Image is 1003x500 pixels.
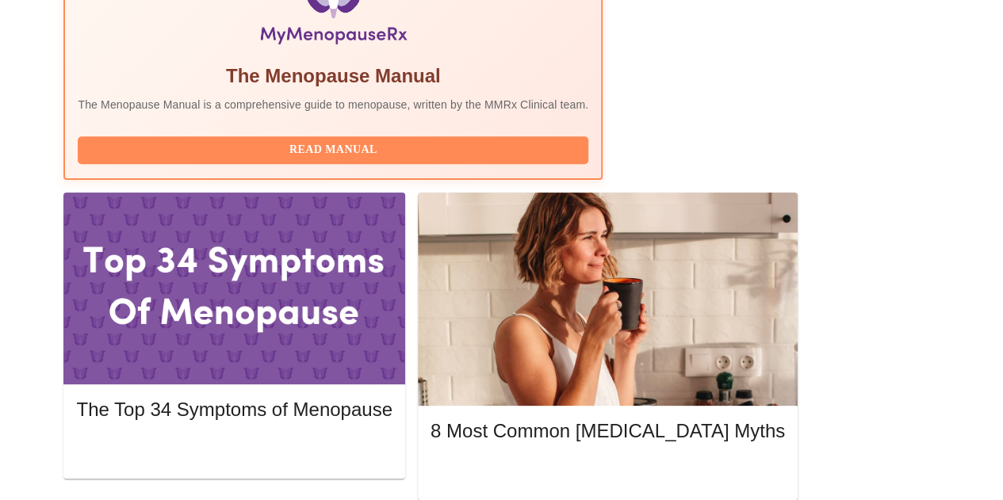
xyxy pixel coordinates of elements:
[431,459,785,487] button: Read More
[446,463,769,483] span: Read More
[78,136,588,164] button: Read Manual
[92,441,376,460] span: Read More
[76,442,396,456] a: Read More
[76,397,392,422] h5: The Top 34 Symptoms of Menopause
[431,464,789,478] a: Read More
[78,142,592,155] a: Read Manual
[94,140,572,160] span: Read Manual
[78,97,588,113] p: The Menopause Manual is a comprehensive guide to menopause, written by the MMRx Clinical team.
[78,63,588,89] h5: The Menopause Manual
[76,437,392,464] button: Read More
[431,418,785,444] h5: 8 Most Common [MEDICAL_DATA] Myths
